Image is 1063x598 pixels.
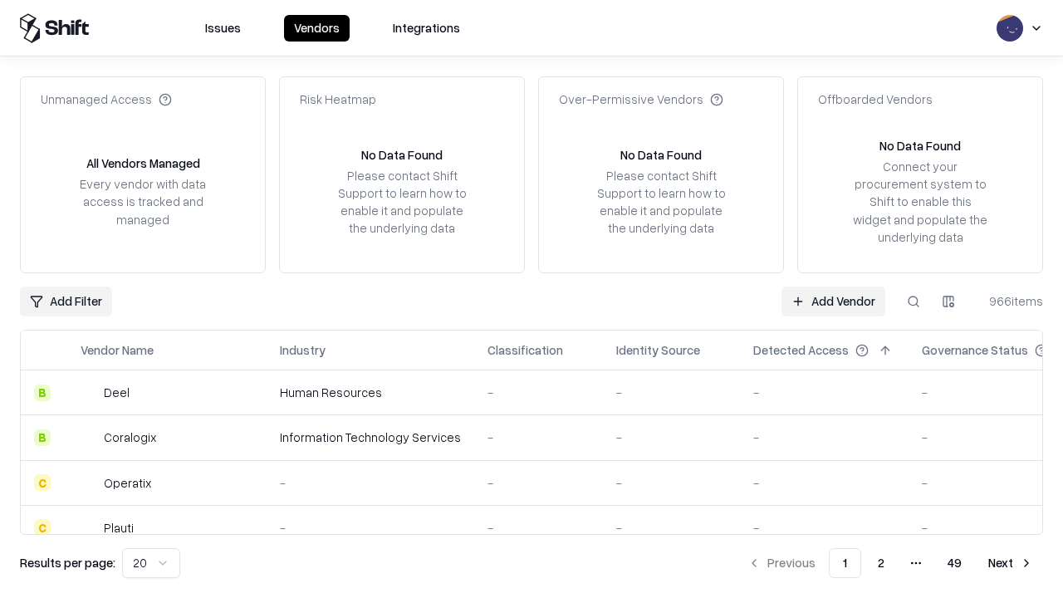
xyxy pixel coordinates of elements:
[781,287,885,316] a: Add Vendor
[104,429,156,446] div: Coralogix
[20,287,112,316] button: Add Filter
[753,519,895,537] div: -
[829,548,861,578] button: 1
[922,341,1028,359] div: Governance Status
[280,384,461,401] div: Human Resources
[104,519,134,537] div: Plauti
[977,292,1043,310] div: 966 items
[879,137,961,154] div: No Data Found
[934,548,975,578] button: 49
[81,429,97,446] img: Coralogix
[280,519,461,537] div: -
[104,474,151,492] div: Operatix
[81,519,97,536] img: Plauti
[34,519,51,536] div: C
[333,167,471,238] div: Please contact Shift Support to learn how to enable it and populate the underlying data
[865,548,898,578] button: 2
[616,341,700,359] div: Identity Source
[753,384,895,401] div: -
[34,429,51,446] div: B
[81,385,97,401] img: Deel
[34,474,51,491] div: C
[487,341,563,359] div: Classification
[81,341,154,359] div: Vendor Name
[284,15,350,42] button: Vendors
[616,384,727,401] div: -
[487,429,590,446] div: -
[616,474,727,492] div: -
[616,519,727,537] div: -
[41,91,172,108] div: Unmanaged Access
[487,519,590,537] div: -
[753,341,849,359] div: Detected Access
[978,548,1043,578] button: Next
[487,474,590,492] div: -
[383,15,470,42] button: Integrations
[20,554,115,571] p: Results per page:
[81,474,97,491] img: Operatix
[753,429,895,446] div: -
[616,429,727,446] div: -
[851,158,989,246] div: Connect your procurement system to Shift to enable this widget and populate the underlying data
[195,15,251,42] button: Issues
[487,384,590,401] div: -
[74,175,212,228] div: Every vendor with data access is tracked and managed
[280,429,461,446] div: Information Technology Services
[818,91,933,108] div: Offboarded Vendors
[86,154,200,172] div: All Vendors Managed
[104,384,130,401] div: Deel
[361,146,443,164] div: No Data Found
[280,341,326,359] div: Industry
[737,548,1043,578] nav: pagination
[280,474,461,492] div: -
[300,91,376,108] div: Risk Heatmap
[620,146,702,164] div: No Data Found
[753,474,895,492] div: -
[559,91,723,108] div: Over-Permissive Vendors
[592,167,730,238] div: Please contact Shift Support to learn how to enable it and populate the underlying data
[34,385,51,401] div: B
